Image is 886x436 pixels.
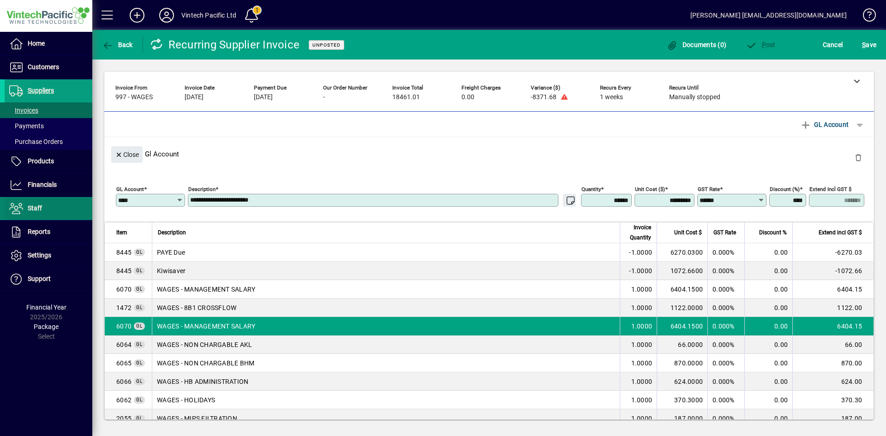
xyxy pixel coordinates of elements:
a: Financials [5,173,92,197]
td: 0.00 [744,372,792,391]
td: 187.0000 [657,409,707,428]
span: GL [136,287,143,292]
td: 6404.1500 [657,280,707,299]
mat-label: Discount (%) [770,186,800,192]
td: WAGES - NON CHARGABLE BHM [152,354,620,372]
td: 1.0000 [620,372,657,391]
a: Invoices [5,102,92,118]
app-page-header-button: Delete [847,153,869,161]
span: 18461.01 [392,94,420,101]
td: 0.00 [744,317,792,335]
app-page-header-button: Back [92,36,143,53]
span: Documents (0) [666,41,726,48]
span: Staff [28,204,42,212]
td: 0.000% [707,243,744,262]
span: Customers [28,63,59,71]
a: Products [5,150,92,173]
td: 370.3000 [657,391,707,409]
span: -8371.68 [531,94,557,101]
span: Manually stopped [669,94,720,101]
button: Profile [152,7,181,24]
span: Invoice Quantity [626,222,651,243]
span: PAYE Due [116,266,132,275]
a: Settings [5,244,92,267]
span: Support [28,275,51,282]
span: Package [34,323,59,330]
span: Item [116,227,127,238]
td: 0.000% [707,391,744,409]
td: 187.00 [792,409,874,428]
a: Reports [5,221,92,244]
span: S [862,41,866,48]
td: WAGES - HB ADMINISTRATION [152,372,620,391]
span: P [762,41,766,48]
td: 1.0000 [620,354,657,372]
a: Customers [5,56,92,79]
button: GL Account [796,116,853,133]
td: 370.30 [792,391,874,409]
td: 1072.6600 [657,262,707,280]
td: 1.0000 [620,335,657,354]
span: GL [136,323,143,328]
span: 997 - WAGES [115,94,153,101]
td: WAGES - HOLIDAYS [152,391,620,409]
button: Close [111,146,143,163]
td: 66.0000 [657,335,707,354]
span: Financial Year [26,304,66,311]
button: Documents (0) [664,36,729,53]
span: Invoices [9,107,38,114]
td: WAGES - MANAGEMENT SALARY [152,317,620,335]
div: Vintech Pacific Ltd [181,8,236,23]
td: -1.0000 [620,262,657,280]
td: -1072.66 [792,262,874,280]
a: Knowledge Base [856,2,874,32]
span: GST Rate [713,227,736,238]
mat-label: GL Account [116,186,144,192]
span: WAGES - 8B1 CROSSFLOW [116,303,132,312]
td: 0.000% [707,372,744,391]
span: WAGES - MANAGEMENT SALARY [116,322,132,331]
span: WAGES - MANAGEMENT SALARY [116,285,132,294]
td: WAGES - MANAGEMENT SALARY [152,280,620,299]
span: Back [102,41,133,48]
td: 1.0000 [620,280,657,299]
a: Home [5,32,92,55]
span: Discount % [759,227,787,238]
td: 0.000% [707,335,744,354]
span: 0.00 [461,94,474,101]
td: Kiwisaver [152,262,620,280]
span: Financials [28,181,57,188]
td: 6404.1500 [657,317,707,335]
span: Close [115,147,139,162]
a: Staff [5,197,92,220]
span: WAGES - NON CHARGABLE BHM [116,358,132,368]
td: 1.0000 [620,391,657,409]
span: Suppliers [28,87,54,94]
div: [PERSON_NAME] [EMAIL_ADDRESS][DOMAIN_NAME] [690,8,847,23]
span: Extend incl GST $ [819,227,862,238]
button: Cancel [820,36,845,53]
td: 0.000% [707,262,744,280]
span: GL [136,397,143,402]
td: -1.0000 [620,243,657,262]
span: WAGES - HOLIDAYS [116,395,132,405]
span: Purchase Orders [9,138,63,145]
span: GL [136,342,143,347]
mat-label: Unit Cost ($) [635,186,665,192]
mat-label: GST rate [698,186,720,192]
span: GL [136,268,143,273]
app-page-header-button: Close [109,150,145,158]
button: Back [100,36,135,53]
span: GL [136,360,143,365]
td: 1.0000 [620,409,657,428]
a: Payments [5,118,92,134]
mat-label: Quantity [581,186,601,192]
span: ost [746,41,776,48]
td: 0.00 [744,262,792,280]
td: 0.000% [707,409,744,428]
td: 1.0000 [620,317,657,335]
div: Recurring Supplier Invoice [150,37,300,52]
span: Unit Cost $ [674,227,702,238]
td: 0.00 [744,409,792,428]
mat-label: Description [188,186,216,192]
